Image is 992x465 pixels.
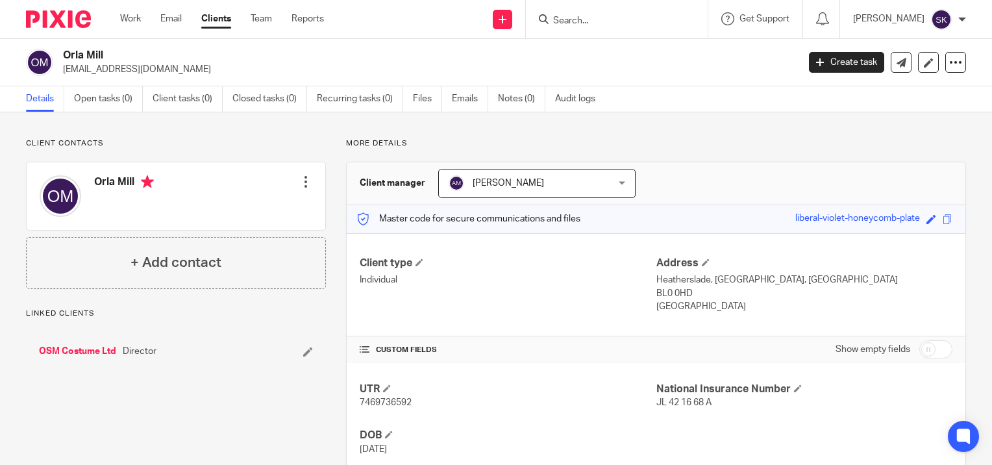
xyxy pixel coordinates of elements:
a: Email [160,12,182,25]
p: [GEOGRAPHIC_DATA] [656,300,952,313]
a: Reports [291,12,324,25]
h4: UTR [360,383,656,396]
p: Client contacts [26,138,326,149]
p: Individual [360,273,656,286]
h4: Address [656,257,952,270]
a: Open tasks (0) [74,86,143,112]
a: Files [413,86,442,112]
h4: National Insurance Number [656,383,952,396]
i: Primary [141,175,154,188]
h4: + Add contact [130,253,221,273]
h2: Orla Mill [63,49,644,62]
img: Pixie [26,10,91,28]
h4: Orla Mill [94,175,154,192]
h3: Client manager [360,177,425,190]
input: Search [552,16,669,27]
a: Recurring tasks (0) [317,86,403,112]
span: Get Support [739,14,789,23]
img: svg%3E [26,49,53,76]
img: svg%3E [40,175,81,217]
div: liberal-violet-honeycomb-plate [795,212,920,227]
span: [DATE] [360,445,387,454]
a: Details [26,86,64,112]
p: Linked clients [26,308,326,319]
a: Notes (0) [498,86,545,112]
span: JL 42 16 68 A [656,398,712,407]
p: More details [346,138,966,149]
a: Emails [452,86,488,112]
a: Closed tasks (0) [232,86,307,112]
img: svg%3E [931,9,952,30]
img: svg%3E [449,175,464,191]
a: Client tasks (0) [153,86,223,112]
span: Director [123,345,156,358]
p: [PERSON_NAME] [853,12,924,25]
h4: DOB [360,429,656,442]
a: Team [251,12,272,25]
h4: Client type [360,257,656,270]
label: Show empty fields [836,343,910,356]
a: Create task [809,52,884,73]
span: [PERSON_NAME] [473,179,544,188]
p: BL0 0HD [656,287,952,300]
p: Heatherslade, [GEOGRAPHIC_DATA], [GEOGRAPHIC_DATA] [656,273,952,286]
a: Clients [201,12,231,25]
p: Master code for secure communications and files [356,212,580,225]
a: OSM Costume Ltd [39,345,116,358]
a: Audit logs [555,86,605,112]
a: Work [120,12,141,25]
h4: CUSTOM FIELDS [360,345,656,355]
span: 7469736592 [360,398,412,407]
p: [EMAIL_ADDRESS][DOMAIN_NAME] [63,63,789,76]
